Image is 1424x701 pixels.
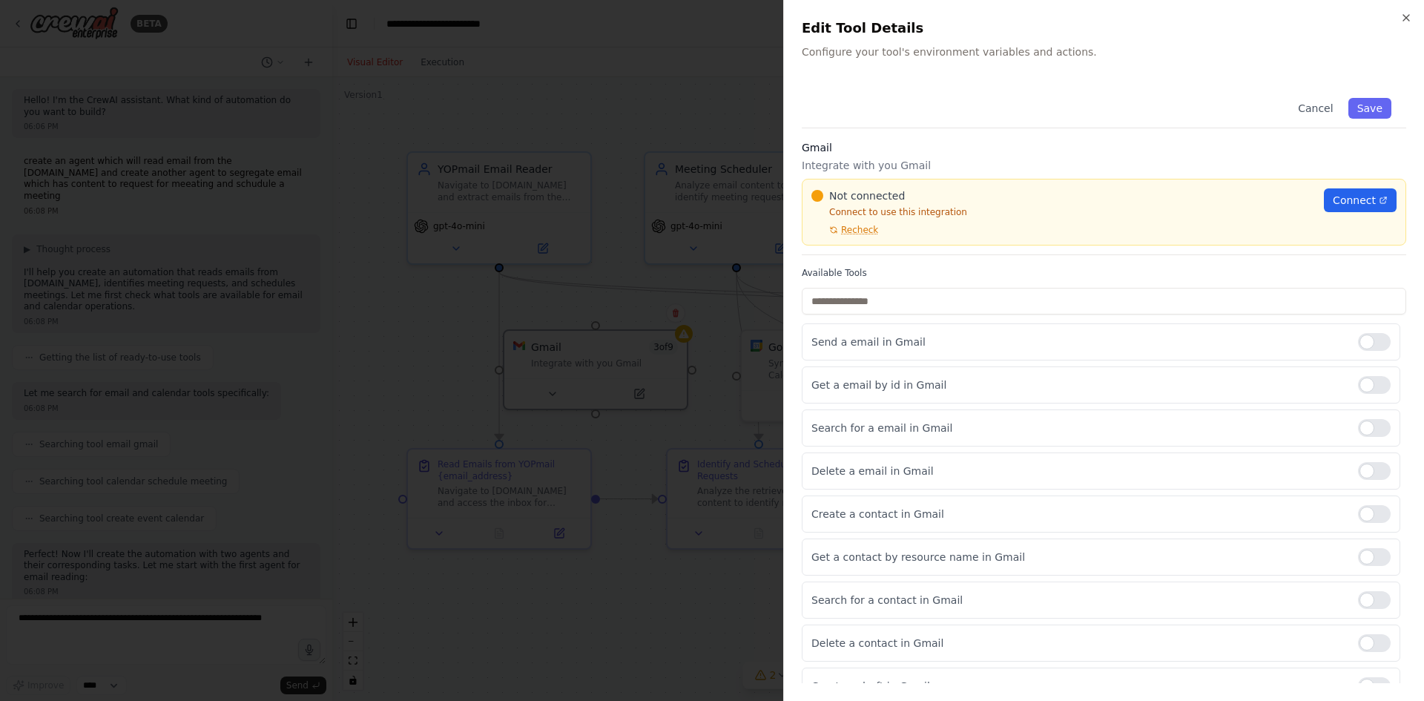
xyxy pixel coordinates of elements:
[1289,98,1342,119] button: Cancel
[811,335,1346,349] p: Send a email in Gmail
[811,421,1346,435] p: Search for a email in Gmail
[1333,193,1376,208] span: Connect
[1348,98,1391,119] button: Save
[811,507,1346,521] p: Create a contact in Gmail
[811,224,878,236] button: Recheck
[802,158,1406,173] p: Integrate with you Gmail
[802,267,1406,279] label: Available Tools
[811,593,1346,608] p: Search for a contact in Gmail
[811,206,1315,218] p: Connect to use this integration
[841,224,878,236] span: Recheck
[811,378,1346,392] p: Get a email by id in Gmail
[811,550,1346,565] p: Get a contact by resource name in Gmail
[811,464,1346,478] p: Delete a email in Gmail
[802,140,1406,155] h3: Gmail
[829,188,905,203] span: Not connected
[811,679,1346,694] p: Create a draft in Gmail
[802,45,1406,59] p: Configure your tool's environment variables and actions.
[811,636,1346,651] p: Delete a contact in Gmail
[802,18,1406,39] h2: Edit Tool Details
[1324,188,1397,212] a: Connect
